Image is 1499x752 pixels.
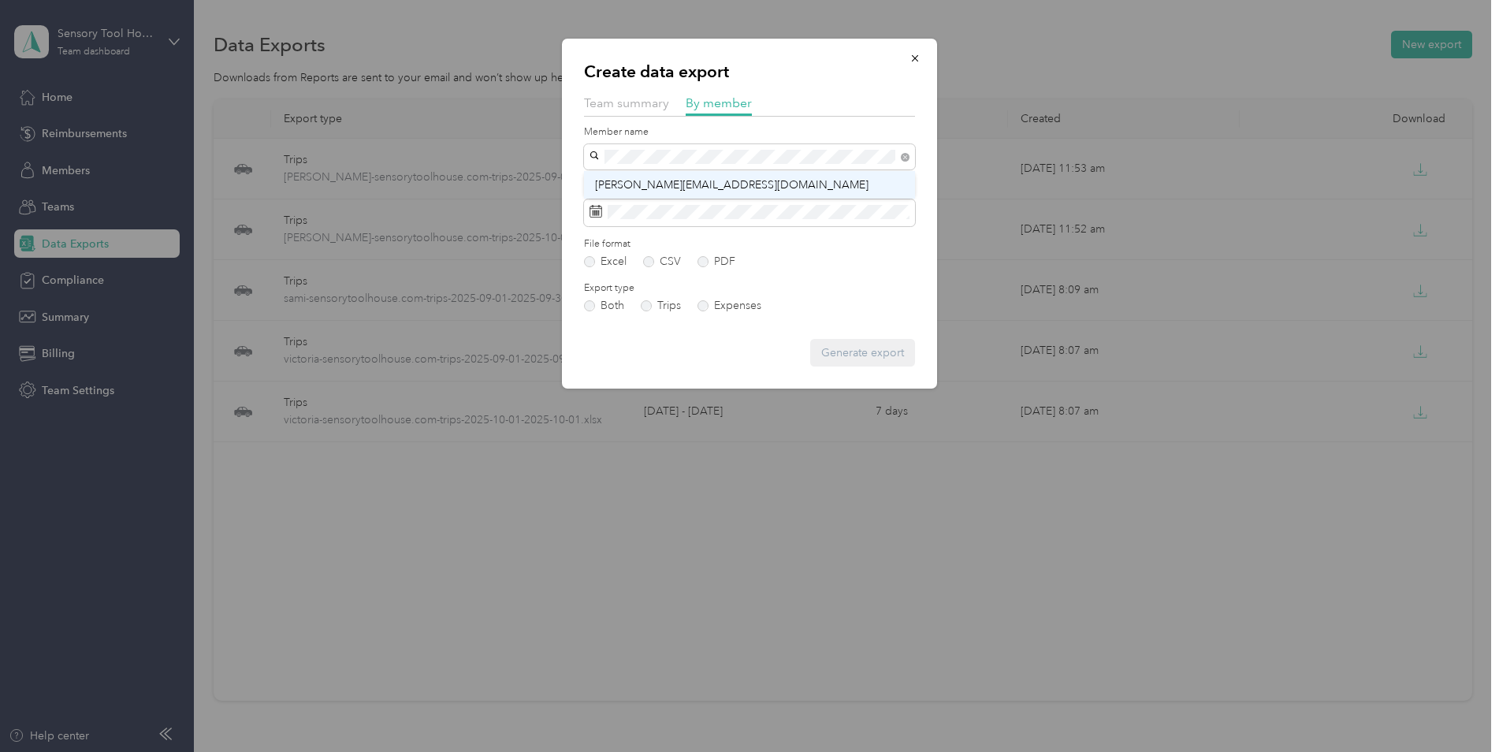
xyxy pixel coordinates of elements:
[697,256,735,267] label: PDF
[595,178,869,192] span: [PERSON_NAME][EMAIL_ADDRESS][DOMAIN_NAME]
[584,256,627,267] label: Excel
[584,237,915,251] label: File format
[584,300,624,311] label: Both
[584,125,915,140] label: Member name
[584,95,669,110] span: Team summary
[643,256,681,267] label: CSV
[1411,664,1499,752] iframe: Everlance-gr Chat Button Frame
[641,300,681,311] label: Trips
[697,300,761,311] label: Expenses
[686,95,752,110] span: By member
[584,281,915,296] label: Export type
[584,61,915,83] p: Create data export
